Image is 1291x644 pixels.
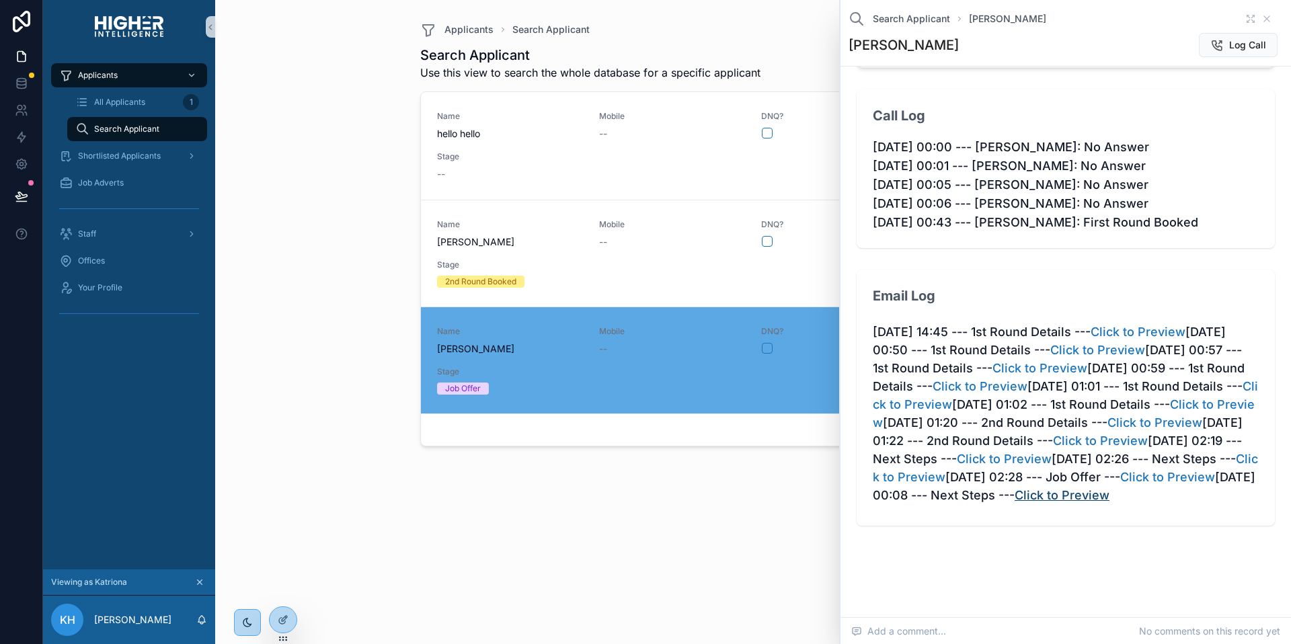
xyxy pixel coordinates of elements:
[78,255,105,266] span: Offices
[873,287,935,306] h2: Email Log
[94,97,145,108] span: All Applicants
[420,65,760,81] span: Use this view to search the whole database for a specific applicant
[67,117,207,141] a: Search Applicant
[445,276,516,288] div: 2nd Round Booked
[420,46,760,65] h1: Search Applicant
[43,54,215,341] div: scrollable content
[873,323,1259,504] p: [DATE] 14:45 --- 1st Round Details --- [DATE] 00:50 --- 1st Round Details --- [DATE] 00:57 --- 1s...
[437,366,583,377] span: Stage
[512,23,590,36] a: Search Applicant
[969,12,1046,26] a: [PERSON_NAME]
[51,63,207,87] a: Applicants
[51,144,207,168] a: Shortlisted Applicants
[1091,325,1185,339] a: Click to Preview
[444,23,494,36] span: Applicants
[873,12,950,26] span: Search Applicant
[1050,343,1145,357] a: Click to Preview
[761,111,907,122] span: DNQ?
[1053,434,1148,448] a: Click to Preview
[849,11,950,27] a: Search Applicant
[51,276,207,300] a: Your Profile
[851,625,946,638] span: Add a comment...
[1015,488,1109,502] a: Click to Preview
[1199,33,1278,57] button: Log Call
[437,111,583,122] span: Name
[51,222,207,246] a: Staff
[599,326,745,337] span: Mobile
[78,177,124,188] span: Job Adverts
[599,111,745,122] span: Mobile
[60,612,75,628] span: KH
[437,259,583,270] span: Stage
[78,229,96,239] span: Staff
[437,167,445,181] span: --
[421,92,1086,200] a: Namehello helloMobile--DNQ?RatingGreenStage--
[437,326,583,337] span: Name
[421,200,1086,307] a: Name[PERSON_NAME]Mobile--DNQ?Rating--Stage2nd Round Booked
[1107,415,1202,430] a: Click to Preview
[421,307,1086,413] a: Name[PERSON_NAME]Mobile--DNQ?Rating--StageJob Offer
[94,613,171,627] p: [PERSON_NAME]
[761,326,907,337] span: DNQ?
[873,107,925,126] h2: Call Log
[849,36,959,54] h1: [PERSON_NAME]
[957,452,1052,466] a: Click to Preview
[437,235,583,249] span: [PERSON_NAME]
[445,383,481,395] div: Job Offer
[51,171,207,195] a: Job Adverts
[873,138,1259,232] span: [DATE] 00:00 --- [PERSON_NAME]: No Answer [DATE] 00:01 --- [PERSON_NAME]: No Answer [DATE] 00:05 ...
[437,342,583,356] span: [PERSON_NAME]
[761,219,907,230] span: DNQ?
[599,219,745,230] span: Mobile
[933,379,1027,393] a: Click to Preview
[992,361,1087,375] a: Click to Preview
[1139,625,1280,638] span: No comments on this record yet
[67,90,207,114] a: All Applicants1
[1120,470,1215,484] a: Click to Preview
[95,16,163,38] img: App logo
[437,219,583,230] span: Name
[1229,38,1266,52] span: Log Call
[420,22,494,38] a: Applicants
[599,235,607,249] span: --
[51,577,127,588] span: Viewing as Katriona
[78,151,161,161] span: Shortlisted Applicants
[599,342,607,356] span: --
[183,94,199,110] div: 1
[599,127,607,140] span: --
[437,127,583,140] span: hello hello
[94,124,159,134] span: Search Applicant
[51,249,207,273] a: Offices
[78,70,118,81] span: Applicants
[437,151,583,162] span: Stage
[78,282,122,293] span: Your Profile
